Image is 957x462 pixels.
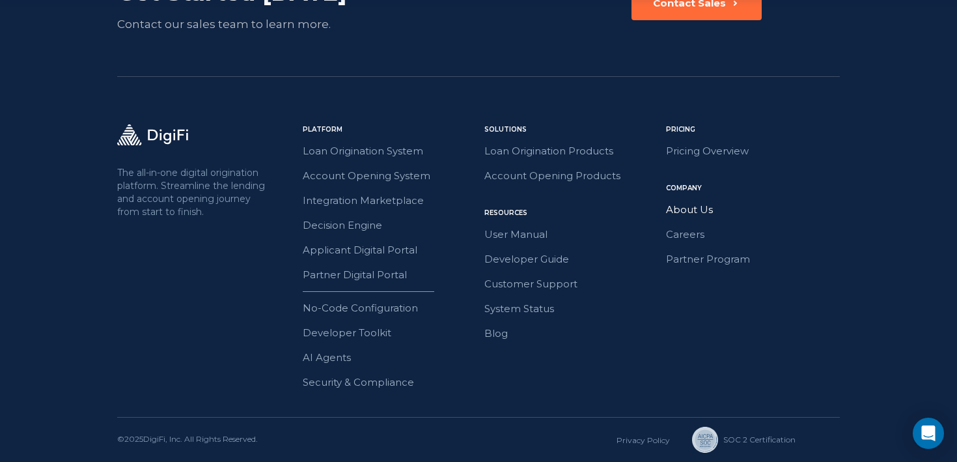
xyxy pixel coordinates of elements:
[303,143,477,160] a: Loan Origination System
[692,427,779,453] a: SOC 2 Сertification
[303,374,477,391] a: Security & Compliance
[484,251,658,268] a: Developer Guide
[303,124,477,135] div: Platform
[303,242,477,259] a: Applicant Digital Portal
[723,434,796,446] div: SOC 2 Сertification
[666,251,840,268] a: Partner Program
[484,300,658,317] a: System Status
[303,192,477,209] a: Integration Marketplace
[117,15,407,33] div: Contact our sales team to learn more.
[484,167,658,184] a: Account Opening Products
[303,167,477,184] a: Account Opening System
[484,226,658,243] a: User Manual
[484,276,658,293] a: Customer Support
[303,217,477,234] a: Decision Engine
[666,124,840,135] div: Pricing
[303,325,477,341] a: Developer Toolkit
[117,433,258,446] div: © 2025 DigiFi, Inc. All Rights Reserved.
[303,267,477,283] a: Partner Digital Portal
[303,300,477,317] a: No-Code Configuration
[484,124,658,135] div: Solutions
[666,226,840,243] a: Careers
[484,208,658,218] div: Resources
[913,418,944,449] div: Open Intercom Messenger
[484,325,658,342] a: Blog
[617,435,670,445] a: Privacy Policy
[117,166,268,218] p: The all-in-one digital origination platform. Streamline the lending and account opening journey f...
[303,349,477,366] a: AI Agents
[666,201,840,218] a: About Us
[666,183,840,194] div: Company
[666,143,840,160] a: Pricing Overview
[484,143,658,160] a: Loan Origination Products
